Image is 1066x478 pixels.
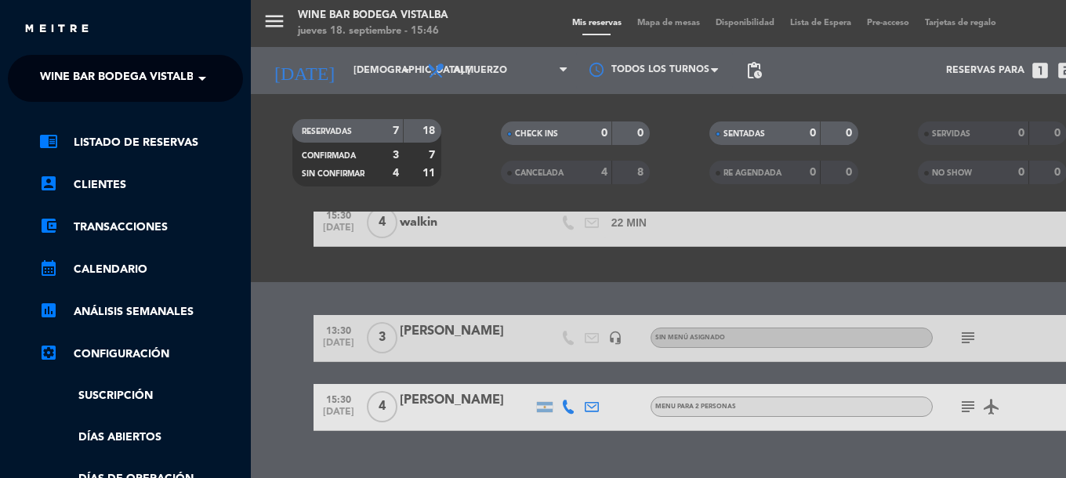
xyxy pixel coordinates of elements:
i: assessment [39,301,58,320]
img: MEITRE [24,24,90,35]
a: calendar_monthCalendario [39,260,243,279]
a: Suscripción [39,387,243,405]
i: chrome_reader_mode [39,132,58,150]
i: settings_applications [39,343,58,362]
a: account_balance_walletTransacciones [39,218,243,237]
i: calendar_month [39,259,58,277]
a: chrome_reader_modeListado de Reservas [39,133,243,152]
a: assessmentANÁLISIS SEMANALES [39,302,243,321]
span: Wine Bar Bodega Vistalba [40,62,201,95]
i: account_box [39,174,58,193]
a: Días abiertos [39,429,243,447]
a: account_boxClientes [39,176,243,194]
a: Configuración [39,345,243,364]
i: account_balance_wallet [39,216,58,235]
